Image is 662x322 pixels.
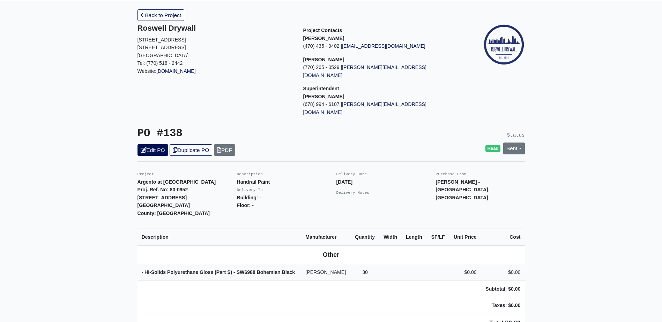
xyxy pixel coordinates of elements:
[137,44,293,52] p: [STREET_ADDRESS]
[449,229,481,245] th: Unit Price
[137,24,293,75] div: Website:
[137,144,168,156] a: Edit PO
[336,191,370,195] small: Delivery Notes
[481,229,525,245] th: Cost
[170,144,212,156] a: Duplicate PO
[137,59,293,67] p: Tel: (770) 518 - 2442
[402,229,427,245] th: Length
[449,264,481,281] td: $0.00
[351,229,379,245] th: Quantity
[481,264,525,281] td: $0.00
[137,52,293,60] p: [GEOGRAPHIC_DATA]
[427,229,449,245] th: SF/LF
[137,195,187,200] strong: [STREET_ADDRESS]
[481,297,525,314] td: Taxes: $0.00
[303,42,459,50] p: (470) 435 - 9402 |
[137,202,190,208] strong: [GEOGRAPHIC_DATA]
[379,229,402,245] th: Width
[303,36,344,41] strong: [PERSON_NAME]
[481,281,525,297] td: Subtotal: $0.00
[303,28,342,33] span: Project Contacts
[237,202,254,208] strong: Floor: -
[342,43,425,49] a: [EMAIL_ADDRESS][DOMAIN_NAME]
[156,68,196,74] a: [DOMAIN_NAME]
[237,179,270,185] strong: Handrail Paint
[214,144,235,156] a: PDF
[303,101,426,115] a: [PERSON_NAME][EMAIL_ADDRESS][DOMAIN_NAME]
[137,172,154,176] small: Project
[303,100,459,116] p: (678) 994 - 6107 |
[485,145,500,152] span: Read
[301,264,351,281] td: [PERSON_NAME]
[336,179,353,185] strong: [DATE]
[336,172,367,176] small: Delivery Date
[137,187,188,192] strong: Proj. Ref. No: 80-0952
[436,172,467,176] small: Purchase From
[137,179,216,185] strong: Argento at [GEOGRAPHIC_DATA]
[503,143,525,154] a: Sent
[323,251,339,258] b: Other
[303,94,344,99] strong: [PERSON_NAME]
[237,195,261,200] strong: Building: -
[303,64,426,78] a: [PERSON_NAME][EMAIL_ADDRESS][DOMAIN_NAME]
[303,86,339,91] span: Superintendent
[137,127,326,140] h3: PO #138
[142,269,295,275] strong: - Hi-Solids Polyurethane Gloss (Part S) - SW6988 Bohemian Black
[237,188,263,192] small: Delivery To
[137,229,302,245] th: Description
[137,210,210,216] strong: County: [GEOGRAPHIC_DATA]
[137,36,293,44] p: [STREET_ADDRESS]
[436,178,525,202] p: [PERSON_NAME] - [GEOGRAPHIC_DATA], [GEOGRAPHIC_DATA]
[137,24,293,33] h5: Roswell Drywall
[303,57,344,62] strong: [PERSON_NAME]
[507,132,525,138] small: Status
[237,172,263,176] small: Description
[301,229,351,245] th: Manufacturer
[351,264,379,281] td: 30
[137,9,185,21] a: Back to Project
[303,63,459,79] p: (770) 265 - 0529 |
